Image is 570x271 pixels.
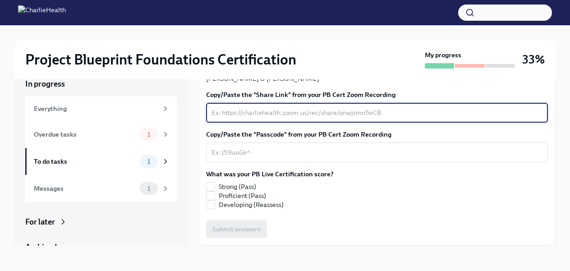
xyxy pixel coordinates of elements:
span: 1 [142,185,156,192]
img: CharlieHealth [18,5,66,20]
span: Proficient (Pass) [219,191,266,200]
a: Overdue tasks1 [25,121,177,148]
div: For later [25,216,55,227]
div: Overdue tasks [34,129,136,139]
label: What was your PB Live Certification score? [206,170,334,179]
span: Strong (Pass) [219,182,256,191]
h3: 33% [522,51,545,68]
div: Everything [34,104,158,114]
span: Developing (Reassess) [219,200,284,209]
a: Archived [25,242,177,253]
a: To do tasks1 [25,148,177,175]
a: Everything [25,96,177,121]
div: Messages [34,184,136,193]
a: For later [25,216,177,227]
label: Copy/Paste the "Share Link" from your PB Cert Zoom Recording [206,90,548,99]
div: To do tasks [34,156,136,166]
span: 1 [142,131,156,138]
h2: Project Blueprint Foundations Certification [25,51,296,69]
a: In progress [25,78,177,89]
strong: My progress [425,51,461,60]
span: 1 [142,158,156,165]
label: Copy/Paste the "Passcode" from your PB Cert Zoom Recording [206,130,548,139]
a: Messages1 [25,175,177,202]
